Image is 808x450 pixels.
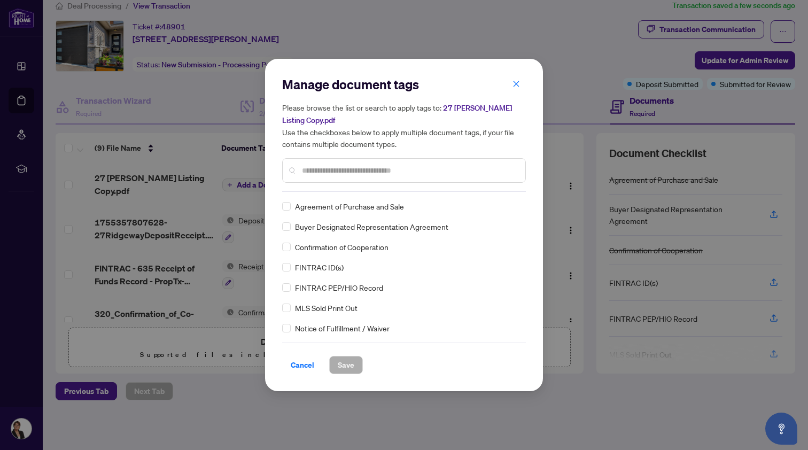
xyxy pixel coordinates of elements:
[512,80,520,88] span: close
[765,413,797,445] button: Open asap
[295,322,390,334] span: Notice of Fulfillment / Waiver
[295,241,389,253] span: Confirmation of Cooperation
[295,200,404,212] span: Agreement of Purchase and Sale
[282,102,526,150] h5: Please browse the list or search to apply tags to: Use the checkboxes below to apply multiple doc...
[282,76,526,93] h2: Manage document tags
[295,221,448,232] span: Buyer Designated Representation Agreement
[282,356,323,374] button: Cancel
[295,302,358,314] span: MLS Sold Print Out
[295,282,383,293] span: FINTRAC PEP/HIO Record
[291,356,314,374] span: Cancel
[295,261,344,273] span: FINTRAC ID(s)
[329,356,363,374] button: Save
